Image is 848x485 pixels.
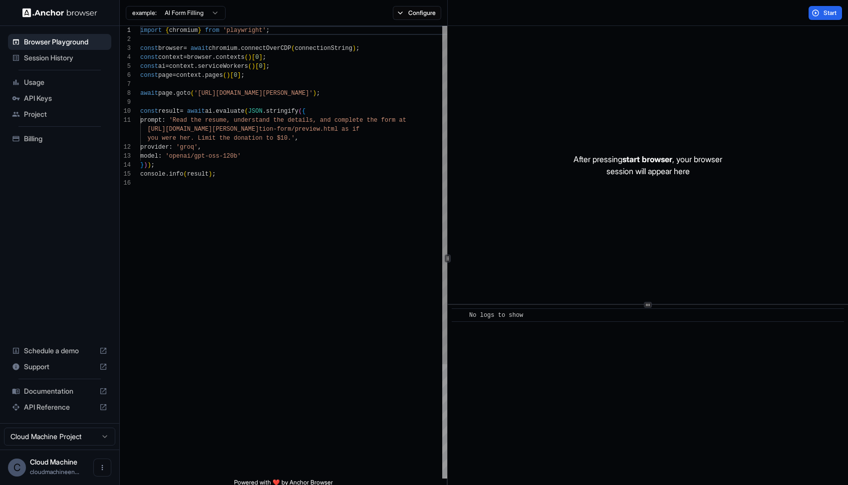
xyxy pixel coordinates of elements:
span: ( [183,171,187,178]
span: ; [212,171,216,178]
div: 12 [120,143,131,152]
div: 4 [120,53,131,62]
span: Support [24,362,95,372]
span: Schedule a demo [24,346,95,356]
div: 9 [120,98,131,107]
span: Usage [24,77,107,87]
span: context [169,63,194,70]
span: ( [191,90,194,97]
span: 0 [259,63,263,70]
span: lete the form at [349,117,406,124]
span: const [140,108,158,115]
span: . [194,63,198,70]
span: await [140,90,158,97]
span: context [176,72,201,79]
span: ; [316,90,320,97]
button: Open menu [93,459,111,477]
span: evaluate [216,108,245,115]
span: Cloud Machine [30,458,77,466]
span: const [140,72,158,79]
span: , [198,144,201,151]
span: ( [245,108,248,115]
span: = [183,45,187,52]
div: 8 [120,89,131,98]
span: start browser [622,154,672,164]
span: ( [245,54,248,61]
div: 5 [120,62,131,71]
span: await [191,45,209,52]
p: After pressing , your browser session will appear here [573,153,722,177]
span: ) [248,54,252,61]
span: . [212,108,216,115]
span: [ [252,54,255,61]
span: browser [158,45,183,52]
span: = [173,72,176,79]
span: chromium [209,45,238,52]
div: Documentation [8,383,111,399]
span: 'groq' [176,144,198,151]
span: const [140,54,158,61]
span: info [169,171,184,178]
span: ) [144,162,147,169]
div: 1 [120,26,131,35]
span: Documentation [24,386,95,396]
span: ( [248,63,252,70]
span: = [165,63,169,70]
span: = [180,108,183,115]
span: ( [223,72,227,79]
span: ] [259,54,263,61]
span: page [158,90,173,97]
span: } [198,27,201,34]
span: page [158,72,173,79]
span: = [183,54,187,61]
span: import [140,27,162,34]
div: 11 [120,116,131,125]
span: ( [298,108,302,115]
span: Billing [24,134,107,144]
div: 7 [120,80,131,89]
span: result [158,108,180,115]
span: 'playwright' [223,27,266,34]
span: JSON [248,108,263,115]
span: ) [227,72,230,79]
div: 15 [120,170,131,179]
span: [ [255,63,259,70]
span: ) [252,63,255,70]
span: . [212,54,216,61]
span: ) [352,45,356,52]
span: model [140,153,158,160]
span: ​ [457,310,462,320]
span: { [302,108,305,115]
span: connectOverCDP [241,45,291,52]
span: browser [187,54,212,61]
div: C [8,459,26,477]
span: ; [356,45,359,52]
span: const [140,45,158,52]
div: Browser Playground [8,34,111,50]
span: [ [230,72,234,79]
div: 16 [120,179,131,188]
span: ; [241,72,245,79]
span: API Keys [24,93,107,103]
span: 0 [234,72,237,79]
span: '[URL][DOMAIN_NAME][PERSON_NAME]' [194,90,313,97]
span: [URL][DOMAIN_NAME][PERSON_NAME] [147,126,259,133]
button: Configure [393,6,441,20]
span: ] [263,63,266,70]
button: Start [809,6,842,20]
div: 13 [120,152,131,161]
span: ] [237,72,241,79]
span: context [158,54,183,61]
span: Browser Playground [24,37,107,47]
span: . [173,90,176,97]
span: . [201,72,205,79]
span: ) [147,162,151,169]
span: { [165,27,169,34]
span: connectionString [295,45,352,52]
span: . [165,171,169,178]
span: from [205,27,220,34]
span: ai [205,108,212,115]
span: example: [132,9,157,17]
div: Support [8,359,111,375]
span: ; [266,63,270,70]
